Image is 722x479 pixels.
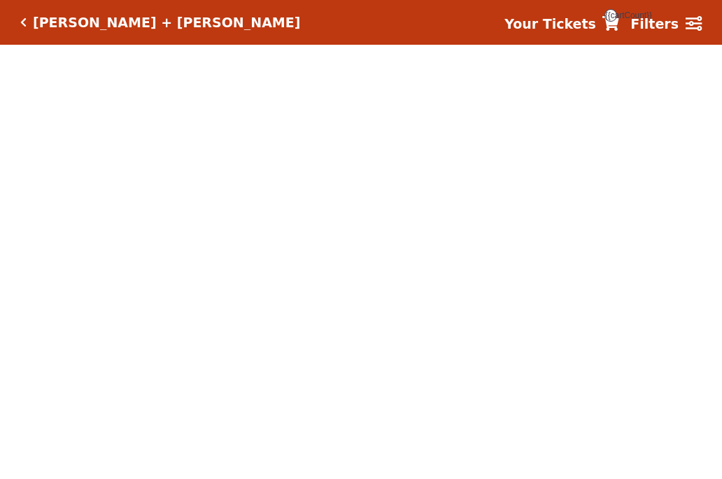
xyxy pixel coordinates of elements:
[504,16,596,31] strong: Your Tickets
[504,14,619,34] a: Your Tickets {{cartCount}}
[20,17,27,27] a: Click here to go back to filters
[33,15,300,31] h5: [PERSON_NAME] + [PERSON_NAME]
[630,14,702,34] a: Filters
[604,9,617,22] span: {{cartCount}}
[630,16,679,31] strong: Filters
